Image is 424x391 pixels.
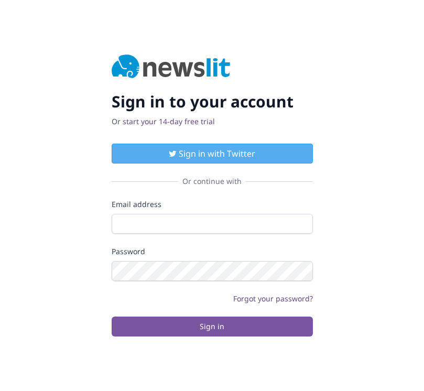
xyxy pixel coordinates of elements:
[112,199,313,210] label: Email address
[112,246,313,257] label: Password
[112,116,313,127] p: Or
[112,144,313,164] button: Sign in with Twitter
[112,317,313,336] button: Sign in
[123,116,215,126] a: start your 14-day free trial
[178,176,246,187] span: Or continue with
[112,55,231,80] img: Newslit
[112,92,313,111] h2: Sign in to your account
[233,294,313,303] a: Forgot your password?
